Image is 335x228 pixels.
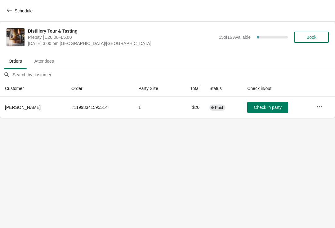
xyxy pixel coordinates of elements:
[133,97,176,118] td: 1
[28,28,216,34] span: Distillery Tour & Tasting
[15,8,33,13] span: Schedule
[177,97,205,118] td: $20
[66,97,133,118] td: # 11998341595514
[12,69,335,80] input: Search by customer
[177,80,205,97] th: Total
[133,80,176,97] th: Party Size
[3,5,38,16] button: Schedule
[254,105,281,110] span: Check in party
[242,80,311,97] th: Check in/out
[28,34,216,40] span: Prepay | £20.00–£5.00
[4,56,27,67] span: Orders
[7,28,25,46] img: Distillery Tour & Tasting
[215,105,223,110] span: Paid
[29,56,59,67] span: Attendees
[306,35,316,40] span: Book
[294,32,329,43] button: Book
[204,80,242,97] th: Status
[247,102,288,113] button: Check in party
[219,35,251,40] span: 15 of 16 Available
[28,40,216,47] span: [DATE] 3:00 pm [GEOGRAPHIC_DATA]/[GEOGRAPHIC_DATA]
[5,105,41,110] span: [PERSON_NAME]
[66,80,133,97] th: Order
